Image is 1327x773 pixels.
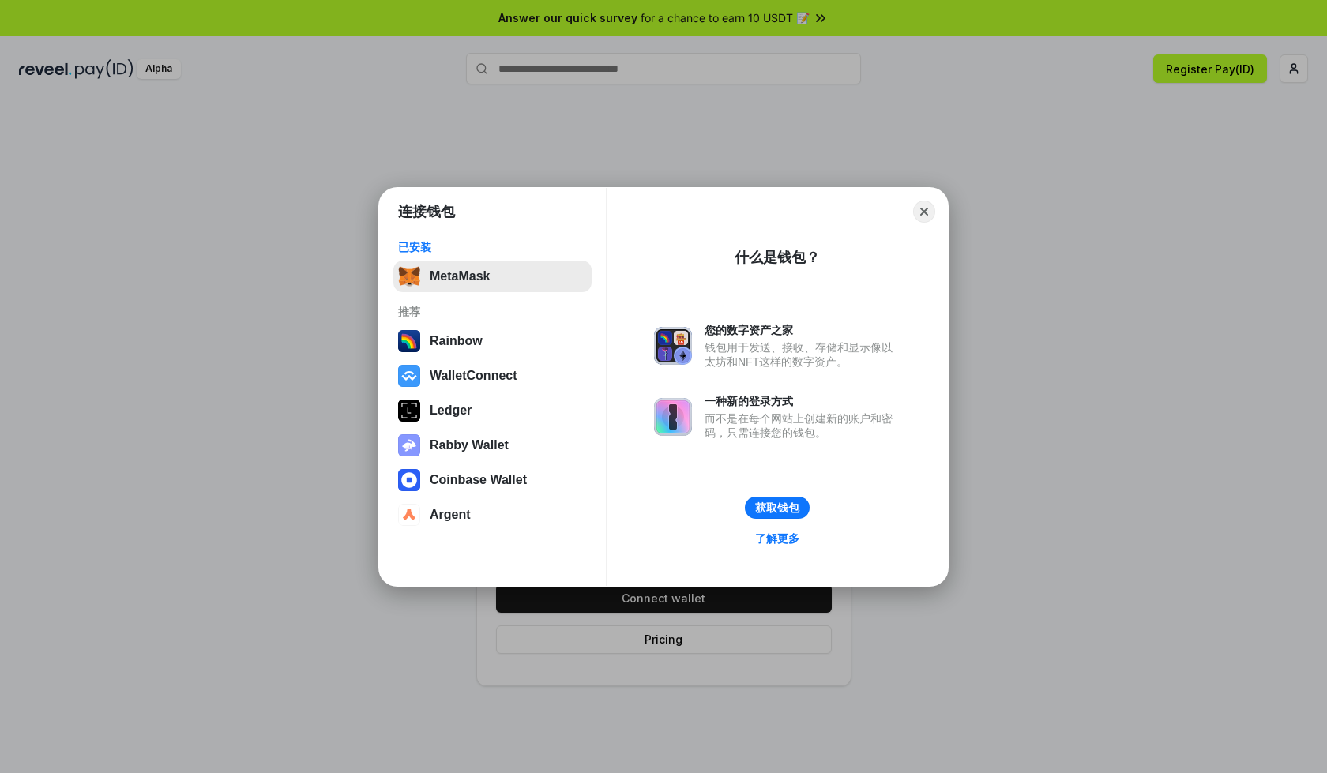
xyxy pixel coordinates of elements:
[430,508,471,522] div: Argent
[398,240,587,254] div: 已安装
[393,261,592,292] button: MetaMask
[398,365,420,387] img: svg+xml,%3Csvg%20width%3D%2228%22%20height%3D%2228%22%20viewBox%3D%220%200%2028%2028%22%20fill%3D...
[430,403,472,418] div: Ledger
[398,265,420,287] img: svg+xml,%3Csvg%20fill%3D%22none%22%20height%3D%2233%22%20viewBox%3D%220%200%2035%2033%22%20width%...
[755,531,799,546] div: 了解更多
[398,202,455,221] h1: 连接钱包
[430,438,509,452] div: Rabby Wallet
[393,395,592,426] button: Ledger
[654,398,692,436] img: svg+xml,%3Csvg%20xmlns%3D%22http%3A%2F%2Fwww.w3.org%2F2000%2Fsvg%22%20fill%3D%22none%22%20viewBox...
[705,394,900,408] div: 一种新的登录方式
[398,504,420,526] img: svg+xml,%3Csvg%20width%3D%2228%22%20height%3D%2228%22%20viewBox%3D%220%200%2028%2028%22%20fill%3D...
[393,430,592,461] button: Rabby Wallet
[398,400,420,422] img: svg+xml,%3Csvg%20xmlns%3D%22http%3A%2F%2Fwww.w3.org%2F2000%2Fsvg%22%20width%3D%2228%22%20height%3...
[430,334,483,348] div: Rainbow
[393,499,592,531] button: Argent
[913,201,935,223] button: Close
[398,469,420,491] img: svg+xml,%3Csvg%20width%3D%2228%22%20height%3D%2228%22%20viewBox%3D%220%200%2028%2028%22%20fill%3D...
[430,369,517,383] div: WalletConnect
[393,464,592,496] button: Coinbase Wallet
[430,269,490,283] div: MetaMask
[705,340,900,369] div: 钱包用于发送、接收、存储和显示像以太坊和NFT这样的数字资产。
[705,323,900,337] div: 您的数字资产之家
[430,473,527,487] div: Coinbase Wallet
[393,360,592,392] button: WalletConnect
[398,305,587,319] div: 推荐
[654,327,692,365] img: svg+xml,%3Csvg%20xmlns%3D%22http%3A%2F%2Fwww.w3.org%2F2000%2Fsvg%22%20fill%3D%22none%22%20viewBox...
[398,434,420,456] img: svg+xml,%3Csvg%20xmlns%3D%22http%3A%2F%2Fwww.w3.org%2F2000%2Fsvg%22%20fill%3D%22none%22%20viewBox...
[393,325,592,357] button: Rainbow
[746,528,809,549] a: 了解更多
[755,501,799,515] div: 获取钱包
[705,411,900,440] div: 而不是在每个网站上创建新的账户和密码，只需连接您的钱包。
[735,248,820,267] div: 什么是钱包？
[398,330,420,352] img: svg+xml,%3Csvg%20width%3D%22120%22%20height%3D%22120%22%20viewBox%3D%220%200%20120%20120%22%20fil...
[745,497,810,519] button: 获取钱包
